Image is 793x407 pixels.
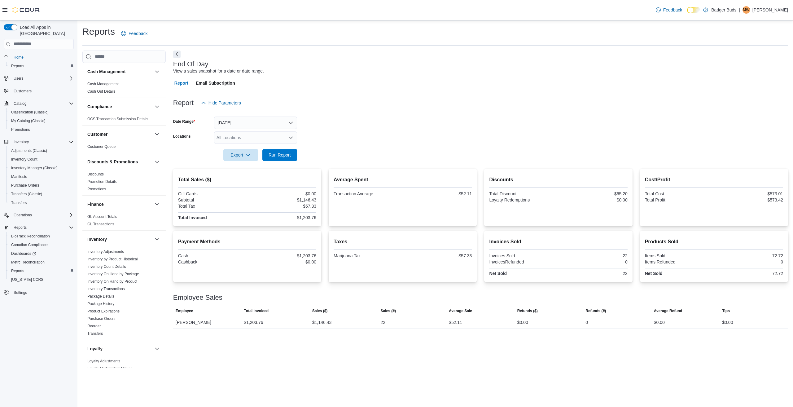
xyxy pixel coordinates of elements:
a: Dashboards [6,249,76,258]
div: 0 [560,259,628,264]
span: Users [14,76,23,81]
a: Discounts [87,172,104,176]
a: Customers [11,87,34,95]
span: Customer Queue [87,144,116,149]
h2: Average Spent [334,176,472,184]
span: Purchase Orders [11,183,39,188]
button: Settings [1,288,76,297]
span: Transfers [9,199,74,206]
button: BioTrack Reconciliation [6,232,76,241]
h2: Total Sales ($) [178,176,316,184]
a: Purchase Orders [9,182,42,189]
span: Discounts [87,172,104,177]
a: Promotion Details [87,179,117,184]
p: | [739,6,740,14]
div: 22 [560,253,628,258]
button: Reports [11,224,29,231]
div: [PERSON_NAME] [173,316,242,329]
span: Average Sale [449,308,472,313]
button: Adjustments (Classic) [6,146,76,155]
span: Email Subscription [196,77,235,89]
button: Next [173,51,181,58]
div: $52.11 [449,319,462,326]
span: Inventory by Product Historical [87,257,138,262]
div: $1,146.43 [248,197,316,202]
strong: Net Sold [645,271,663,276]
h3: Report [173,99,194,107]
div: Cash Management [82,80,166,98]
div: Cash [178,253,246,258]
div: $0.00 [722,319,733,326]
a: Purchase Orders [87,316,116,321]
span: Hide Parameters [208,100,241,106]
span: Export [227,149,254,161]
span: Operations [14,213,32,218]
span: Reports [11,224,74,231]
span: Reports [9,62,74,70]
button: Users [11,75,26,82]
button: Export [223,149,258,161]
span: Customers [11,87,74,95]
a: Metrc Reconciliation [9,259,47,266]
a: Reports [9,267,27,275]
a: GL Transactions [87,222,114,226]
button: Canadian Compliance [6,241,76,249]
button: Users [1,74,76,83]
button: Compliance [87,104,152,110]
div: Items Refunded [645,259,713,264]
button: My Catalog (Classic) [6,117,76,125]
button: Purchase Orders [6,181,76,190]
button: Finance [87,201,152,207]
span: Refunds (#) [585,308,606,313]
span: Run Report [269,152,291,158]
span: Settings [14,290,27,295]
span: My Catalog (Classic) [9,117,74,125]
span: Inventory Count [11,157,37,162]
span: Promotions [9,126,74,133]
div: -$65.20 [560,191,628,196]
button: Loyalty [153,345,161,352]
div: $573.01 [715,191,783,196]
a: GL Account Totals [87,215,117,219]
span: Reports [11,268,24,273]
span: Manifests [9,173,74,180]
div: Compliance [82,115,166,125]
div: $1,203.76 [244,319,263,326]
div: 0 [585,319,588,326]
div: 72.72 [715,271,783,276]
a: Feedback [119,27,150,40]
div: Marijuana Tax [334,253,401,258]
a: OCS Transaction Submission Details [87,117,148,121]
div: Total Tax [178,204,246,209]
div: Inventory [82,248,166,340]
span: Inventory Adjustments [87,249,124,254]
div: Loyalty [82,357,166,375]
a: Promotions [9,126,33,133]
a: Reorder [87,324,101,328]
a: Home [11,54,26,61]
div: InvoicesRefunded [489,259,557,264]
a: Loyalty Redemption Values [87,366,132,371]
a: Reports [9,62,27,70]
button: Finance [153,201,161,208]
span: Load All Apps in [GEOGRAPHIC_DATA] [17,24,74,37]
a: [US_STATE] CCRS [9,276,46,283]
span: OCS Transaction Submission Details [87,117,148,122]
button: Promotions [6,125,76,134]
a: Classification (Classic) [9,108,51,116]
span: Dashboards [9,250,74,257]
div: Michelle Westlake [743,6,750,14]
button: [DATE] [214,117,297,129]
a: Cash Out Details [87,89,116,94]
button: [US_STATE] CCRS [6,275,76,284]
h3: End Of Day [173,60,208,68]
button: Open list of options [288,135,293,140]
div: 72.72 [715,253,783,258]
a: My Catalog (Classic) [9,117,48,125]
a: Canadian Compliance [9,241,50,249]
span: [US_STATE] CCRS [11,277,43,282]
span: GL Transactions [87,222,114,227]
div: $0.00 [517,319,528,326]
